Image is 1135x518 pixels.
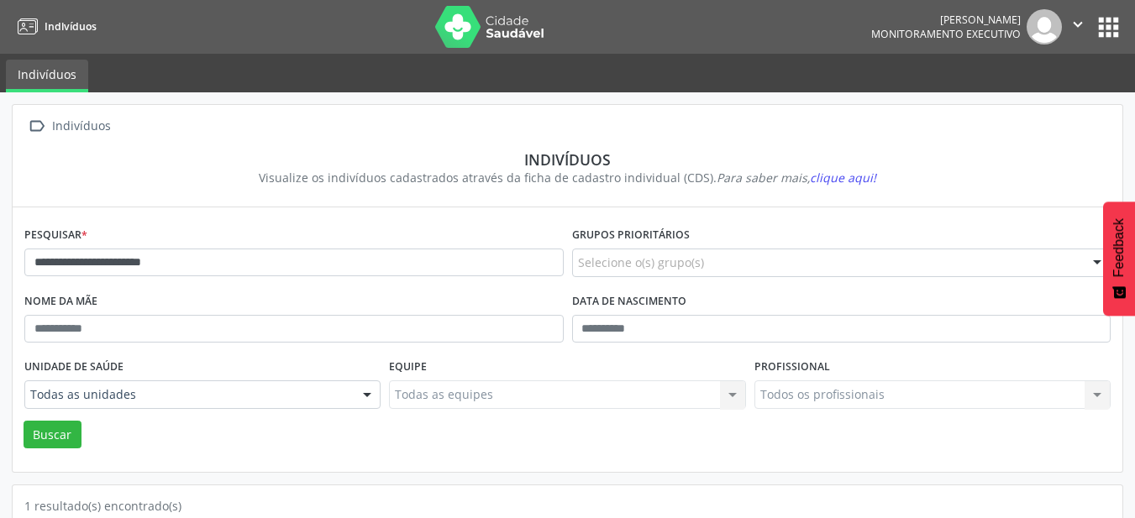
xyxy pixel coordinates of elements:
label: Profissional [754,354,830,380]
label: Nome da mãe [24,289,97,315]
label: Grupos prioritários [572,222,690,249]
a:  Indivíduos [24,114,113,139]
span: Selecione o(s) grupo(s) [578,254,704,271]
span: Indivíduos [45,19,97,34]
i:  [24,114,49,139]
i:  [1069,15,1087,34]
button: apps [1094,13,1123,42]
button: Buscar [24,421,81,449]
label: Data de nascimento [572,289,686,315]
span: clique aqui! [810,170,876,186]
div: Visualize os indivíduos cadastrados através da ficha de cadastro individual (CDS). [36,169,1099,186]
div: Indivíduos [36,150,1099,169]
button: Feedback - Mostrar pesquisa [1103,201,1135,316]
i: Para saber mais, [717,170,876,186]
div: Indivíduos [49,114,113,139]
span: Todas as unidades [30,386,346,403]
div: 1 resultado(s) encontrado(s) [24,497,1111,515]
label: Pesquisar [24,222,87,249]
span: Monitoramento Executivo [871,27,1021,41]
label: Equipe [389,354,427,380]
div: [PERSON_NAME] [871,13,1021,27]
label: Unidade de saúde [24,354,123,380]
a: Indivíduos [6,60,88,92]
img: img [1027,9,1062,44]
a: Indivíduos [12,13,97,40]
span: Feedback [1111,218,1127,277]
button:  [1062,9,1094,44]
